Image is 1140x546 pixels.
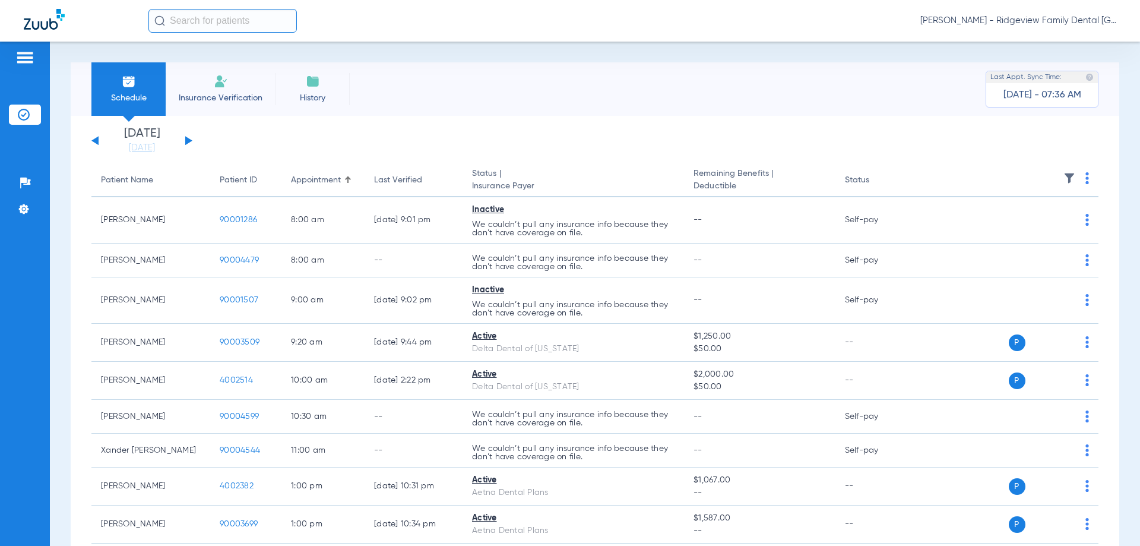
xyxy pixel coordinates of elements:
[101,174,153,187] div: Patient Name
[220,446,260,455] span: 90004544
[91,468,210,506] td: [PERSON_NAME]
[365,244,463,277] td: --
[365,506,463,544] td: [DATE] 10:34 PM
[91,324,210,362] td: [PERSON_NAME]
[284,92,341,104] span: History
[693,343,825,355] span: $50.00
[472,474,674,487] div: Active
[835,324,916,362] td: --
[920,15,1116,27] span: [PERSON_NAME] - Ridgeview Family Dental [GEOGRAPHIC_DATA]
[472,411,674,427] p: We couldn’t pull any insurance info because they don’t have coverage on file.
[214,74,228,89] img: Manual Insurance Verification
[365,277,463,324] td: [DATE] 9:02 PM
[365,468,463,506] td: [DATE] 10:31 PM
[220,296,258,304] span: 90001507
[693,474,825,487] span: $1,067.00
[281,400,365,434] td: 10:30 AM
[684,164,835,197] th: Remaining Benefits |
[835,244,916,277] td: Self-pay
[220,256,259,264] span: 90004479
[281,324,365,362] td: 9:20 AM
[220,412,259,421] span: 90004599
[365,400,463,434] td: --
[220,338,259,346] span: 90003509
[693,180,825,192] span: Deductible
[281,506,365,544] td: 1:00 PM
[835,400,916,434] td: Self-pay
[472,343,674,355] div: Delta Dental of [US_STATE]
[472,204,674,216] div: Inactive
[693,330,825,343] span: $1,250.00
[365,324,463,362] td: [DATE] 9:44 PM
[463,164,684,197] th: Status |
[1085,444,1089,456] img: group-dot-blue.svg
[374,174,422,187] div: Last Verified
[990,71,1062,83] span: Last Appt. Sync Time:
[693,446,702,455] span: --
[835,506,916,544] td: --
[472,444,674,461] p: We couldn’t pull any insurance info because they don’t have coverage on file.
[220,174,272,187] div: Patient ID
[1085,374,1089,386] img: group-dot-blue.svg
[472,368,674,381] div: Active
[148,9,297,33] input: Search for patients
[693,368,825,381] span: $2,000.00
[472,525,674,537] div: Aetna Dental Plans
[472,487,674,499] div: Aetna Dental Plans
[101,174,201,187] div: Patient Name
[693,296,702,304] span: --
[291,174,341,187] div: Appointment
[154,15,165,26] img: Search Icon
[281,468,365,506] td: 1:00 PM
[220,376,253,384] span: 4002514
[1009,334,1025,351] span: P
[1063,172,1075,184] img: filter.svg
[365,197,463,244] td: [DATE] 9:01 PM
[91,400,210,434] td: [PERSON_NAME]
[1085,294,1089,306] img: group-dot-blue.svg
[472,220,674,237] p: We couldn’t pull any insurance info because they don’t have coverage on file.
[1009,516,1025,533] span: P
[693,487,825,499] span: --
[1085,336,1089,348] img: group-dot-blue.svg
[106,128,178,154] li: [DATE]
[835,434,916,468] td: Self-pay
[281,362,365,400] td: 10:00 AM
[472,284,674,296] div: Inactive
[374,174,453,187] div: Last Verified
[472,330,674,343] div: Active
[100,92,157,104] span: Schedule
[693,256,702,264] span: --
[291,174,355,187] div: Appointment
[472,512,674,525] div: Active
[835,164,916,197] th: Status
[306,74,320,89] img: History
[24,9,65,30] img: Zuub Logo
[1085,73,1094,81] img: last sync help info
[1009,373,1025,389] span: P
[91,277,210,324] td: [PERSON_NAME]
[1085,480,1089,492] img: group-dot-blue.svg
[472,180,674,192] span: Insurance Payer
[472,254,674,271] p: We couldn’t pull any insurance info because they don’t have coverage on file.
[1003,89,1081,101] span: [DATE] - 07:36 AM
[835,197,916,244] td: Self-pay
[835,362,916,400] td: --
[106,142,178,154] a: [DATE]
[1081,489,1140,546] iframe: Chat Widget
[1085,172,1089,184] img: group-dot-blue.svg
[1085,254,1089,266] img: group-dot-blue.svg
[835,468,916,506] td: --
[175,92,267,104] span: Insurance Verification
[91,434,210,468] td: Xander [PERSON_NAME]
[220,216,257,224] span: 90001286
[365,434,463,468] td: --
[15,51,34,65] img: hamburger-icon
[693,381,825,393] span: $50.00
[122,74,136,89] img: Schedule
[91,244,210,277] td: [PERSON_NAME]
[220,520,258,528] span: 90003699
[693,512,825,525] span: $1,587.00
[365,362,463,400] td: [DATE] 2:22 PM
